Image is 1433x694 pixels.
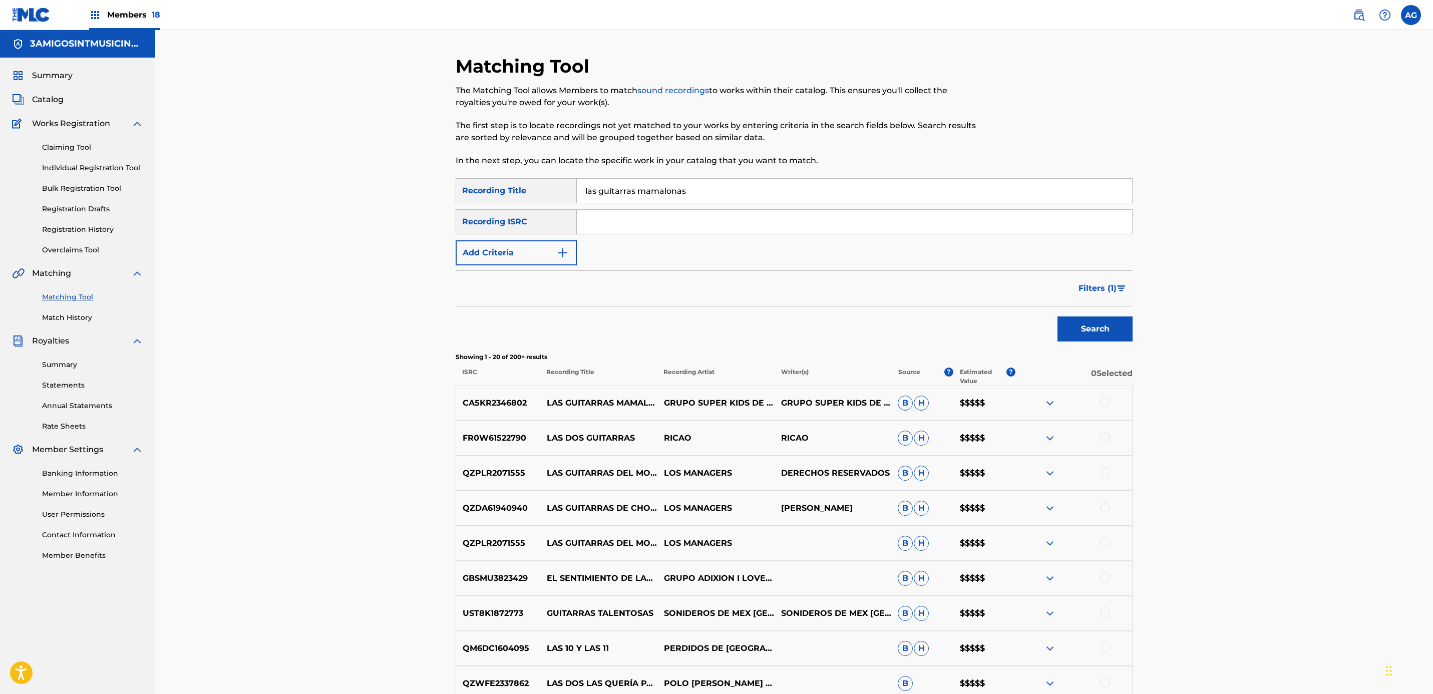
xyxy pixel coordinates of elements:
p: GUITARRAS TALENTOSAS [540,607,657,619]
p: GRUPO SUPER KIDS DE [PERSON_NAME], [PERSON_NAME] [774,397,891,409]
p: 0 Selected [1015,368,1133,386]
p: UST8K1872773 [456,607,540,619]
span: H [914,396,929,411]
a: Matching Tool [42,292,143,302]
p: QM6DC1604095 [456,642,540,654]
a: Statements [42,380,143,391]
p: $$$$$ [953,502,1015,514]
span: B [898,606,913,621]
img: expand [131,444,143,456]
a: Match History [42,312,143,323]
img: Royalties [12,335,24,347]
p: CA5KR2346802 [456,397,540,409]
a: SummarySummary [12,70,73,82]
p: Writer(s) [774,368,891,386]
a: Member Benefits [42,550,143,561]
a: Rate Sheets [42,421,143,432]
span: B [898,641,913,656]
p: LAS DOS LAS QUERÍA PA'MI [540,677,657,689]
p: QZPLR2071555 [456,537,540,549]
span: Royalties [32,335,69,347]
p: GRUPO ADIXION I LOVE CUMBIA [657,572,774,584]
p: DERECHOS RESERVADOS [774,467,891,479]
span: Matching [32,267,71,279]
p: $$$$$ [953,572,1015,584]
form: Search Form [456,178,1133,346]
span: B [898,396,913,411]
img: expand [1044,397,1056,409]
p: [PERSON_NAME] [774,502,891,514]
p: LAS DOS GUITARRAS [540,432,657,444]
p: $$$$$ [953,677,1015,689]
span: B [898,501,913,516]
p: LOS MANAGERS [657,502,774,514]
a: Public Search [1349,5,1369,25]
a: Banking Information [42,468,143,479]
span: Member Settings [32,444,103,456]
img: expand [131,267,143,279]
p: LAS GUITARRAS DEL MOHICAN [540,467,657,479]
p: LAS GUITARRAS MAMALONAS [540,397,657,409]
img: help [1379,9,1391,21]
span: Catalog [32,94,64,106]
img: Catalog [12,94,24,106]
span: B [898,571,913,586]
img: search [1353,9,1365,21]
p: SONIDEROS DE MEX [GEOGRAPHIC_DATA] [774,607,891,619]
span: ? [944,368,953,377]
p: GRUPO SUPER KIDS DE [PERSON_NAME] [657,397,774,409]
a: sound recordings [637,86,709,95]
img: Top Rightsholders [89,9,101,21]
span: B [898,466,913,481]
p: ISRC [456,368,540,386]
span: H [914,571,929,586]
img: expand [1044,467,1056,479]
span: H [914,536,929,551]
p: LOS MANAGERS [657,537,774,549]
p: GBSMU3823429 [456,572,540,584]
a: CatalogCatalog [12,94,64,106]
p: Recording Title [540,368,657,386]
p: Estimated Value [960,368,1006,386]
a: Summary [42,360,143,370]
p: LAS GUITARRAS DEL MOHICAN [540,537,657,549]
a: Individual Registration Tool [42,163,143,173]
img: expand [1044,677,1056,689]
a: Registration History [42,224,143,235]
span: Works Registration [32,118,110,130]
iframe: Resource Center [1405,490,1433,571]
p: In the next step, you can locate the specific work in your catalog that you want to match. [456,155,977,167]
img: expand [1044,642,1056,654]
div: Help [1375,5,1395,25]
p: Source [898,368,920,386]
span: H [914,501,929,516]
img: Works Registration [12,118,25,130]
p: FR0W61522790 [456,432,540,444]
p: $$$$$ [953,432,1015,444]
span: Summary [32,70,73,82]
p: Recording Artist [657,368,774,386]
a: Overclaims Tool [42,245,143,255]
p: LAS GUITARRAS DE CHOLULA [540,502,657,514]
p: QZPLR2071555 [456,467,540,479]
div: Drag [1386,656,1392,686]
div: User Menu [1401,5,1421,25]
p: The first step is to locate recordings not yet matched to your works by entering criteria in the ... [456,120,977,144]
p: SONIDEROS DE MEX [GEOGRAPHIC_DATA] [657,607,774,619]
img: expand [1044,572,1056,584]
p: EL SENTIMIENTO DE LAS GUITARRAS [540,572,657,584]
a: Member Information [42,489,143,499]
span: Members [107,9,160,21]
img: expand [131,118,143,130]
img: Summary [12,70,24,82]
span: H [914,606,929,621]
img: Accounts [12,38,24,50]
p: $$$$$ [953,397,1015,409]
span: H [914,466,929,481]
a: Contact Information [42,530,143,540]
h2: Matching Tool [456,55,594,78]
button: Search [1057,316,1133,341]
p: $$$$$ [953,467,1015,479]
div: Chat Widget [1383,646,1433,694]
p: LOS MANAGERS [657,467,774,479]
